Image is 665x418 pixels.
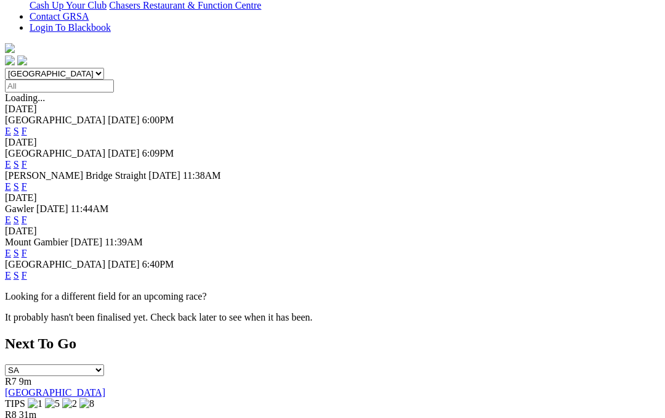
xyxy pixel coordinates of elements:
span: Loading... [5,92,45,103]
span: [PERSON_NAME] Bridge Straight [5,170,146,181]
a: E [5,181,11,192]
h2: Next To Go [5,335,660,352]
span: Gawler [5,203,34,214]
a: S [14,248,19,258]
span: [DATE] [148,170,180,181]
p: Looking for a different field for an upcoming race? [5,291,660,302]
a: Login To Blackbook [30,22,111,33]
span: [DATE] [71,237,103,247]
img: 2 [62,398,77,409]
span: TIPS [5,398,25,409]
a: E [5,215,11,225]
img: logo-grsa-white.png [5,43,15,53]
a: F [22,159,27,170]
div: [DATE] [5,137,660,148]
img: twitter.svg [17,55,27,65]
span: Mount Gambier [5,237,68,247]
a: E [5,270,11,281]
span: R7 [5,376,17,387]
a: F [22,181,27,192]
div: [DATE] [5,104,660,115]
img: 5 [45,398,60,409]
span: 11:44AM [71,203,109,214]
span: 6:09PM [142,148,174,158]
span: 9m [19,376,31,387]
a: F [22,248,27,258]
a: F [22,126,27,136]
img: facebook.svg [5,55,15,65]
a: Contact GRSA [30,11,89,22]
a: E [5,159,11,170]
span: [GEOGRAPHIC_DATA] [5,115,105,125]
span: [GEOGRAPHIC_DATA] [5,148,105,158]
a: S [14,215,19,225]
a: S [14,270,19,281]
span: 6:00PM [142,115,174,125]
img: 1 [28,398,42,409]
span: [DATE] [36,203,68,214]
div: [DATE] [5,226,660,237]
a: E [5,248,11,258]
span: [GEOGRAPHIC_DATA] [5,259,105,269]
span: 6:40PM [142,259,174,269]
a: S [14,181,19,192]
a: F [22,215,27,225]
span: [DATE] [108,148,140,158]
span: [DATE] [108,115,140,125]
span: [DATE] [108,259,140,269]
partial: It probably hasn't been finalised yet. Check back later to see when it has been. [5,312,313,322]
div: [DATE] [5,192,660,203]
span: 11:39AM [105,237,143,247]
a: S [14,126,19,136]
span: 11:38AM [183,170,221,181]
input: Select date [5,80,114,92]
a: E [5,126,11,136]
a: F [22,270,27,281]
img: 8 [79,398,94,409]
a: [GEOGRAPHIC_DATA] [5,387,105,398]
a: S [14,159,19,170]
